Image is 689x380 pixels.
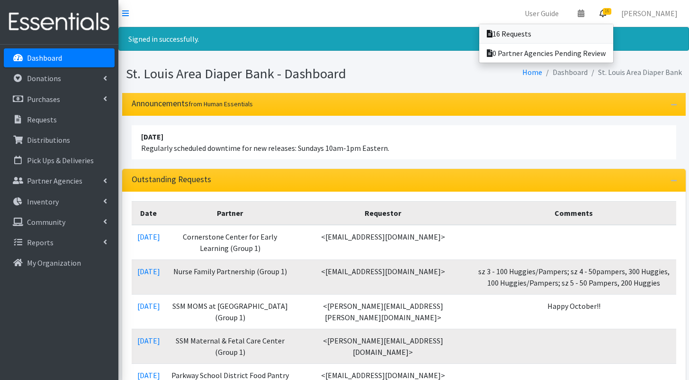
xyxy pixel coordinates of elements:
[4,171,115,190] a: Partner Agencies
[4,90,115,109] a: Purchases
[132,201,166,225] th: Date
[137,267,160,276] a: [DATE]
[4,192,115,211] a: Inventory
[27,156,94,165] p: Pick Ups & Deliveries
[517,4,566,23] a: User Guide
[166,225,295,260] td: Cornerstone Center for Early Learning (Group 1)
[592,4,614,23] a: 16
[295,294,472,329] td: <[PERSON_NAME][EMAIL_ADDRESS][PERSON_NAME][DOMAIN_NAME]>
[27,176,82,185] p: Partner Agencies
[4,69,115,88] a: Donations
[4,213,115,232] a: Community
[166,329,295,363] td: SSM Maternal & Fetal Care Center (Group 1)
[141,132,163,141] strong: [DATE]
[137,301,160,311] a: [DATE]
[27,197,59,206] p: Inventory
[295,329,472,363] td: <[PERSON_NAME][EMAIL_ADDRESS][DOMAIN_NAME]>
[27,115,57,124] p: Requests
[166,201,295,225] th: Partner
[27,238,54,247] p: Reports
[27,258,81,268] p: My Organization
[4,151,115,170] a: Pick Ups & Deliveries
[479,24,613,43] a: 16 Requests
[27,135,70,145] p: Distributions
[137,232,160,241] a: [DATE]
[27,94,60,104] p: Purchases
[295,225,472,260] td: <[EMAIL_ADDRESS][DOMAIN_NAME]>
[522,67,542,77] a: Home
[614,4,685,23] a: [PERSON_NAME]
[137,336,160,345] a: [DATE]
[118,27,689,51] div: Signed in successfully.
[479,44,613,63] a: 0 Partner Agencies Pending Review
[132,99,253,109] h3: Announcements
[4,6,115,38] img: HumanEssentials
[4,233,115,252] a: Reports
[4,130,115,149] a: Distributions
[4,253,115,272] a: My Organization
[588,65,682,79] li: St. Louis Area Diaper Bank
[166,260,295,294] td: Nurse Family Partnership (Group 1)
[472,201,676,225] th: Comments
[27,53,62,63] p: Dashboard
[188,100,253,108] small: from Human Essentials
[27,74,61,83] p: Donations
[542,65,588,79] li: Dashboard
[27,217,65,227] p: Community
[4,110,115,129] a: Requests
[4,48,115,67] a: Dashboard
[132,175,211,185] h3: Outstanding Requests
[472,260,676,294] td: sz 3 - 100 Huggies/Pampers; sz 4 - 50pampers, 300 Huggies, 100 Huggies/Pampers; sz 5 - 50 Pampers...
[166,294,295,329] td: SSM MOMS at [GEOGRAPHIC_DATA] (Group 1)
[603,8,611,15] span: 16
[137,371,160,380] a: [DATE]
[126,65,401,82] h1: St. Louis Area Diaper Bank - Dashboard
[295,260,472,294] td: <[EMAIL_ADDRESS][DOMAIN_NAME]>
[132,125,676,159] li: Regularly scheduled downtime for new releases: Sundays 10am-1pm Eastern.
[295,201,472,225] th: Requestor
[472,294,676,329] td: Happy October!!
